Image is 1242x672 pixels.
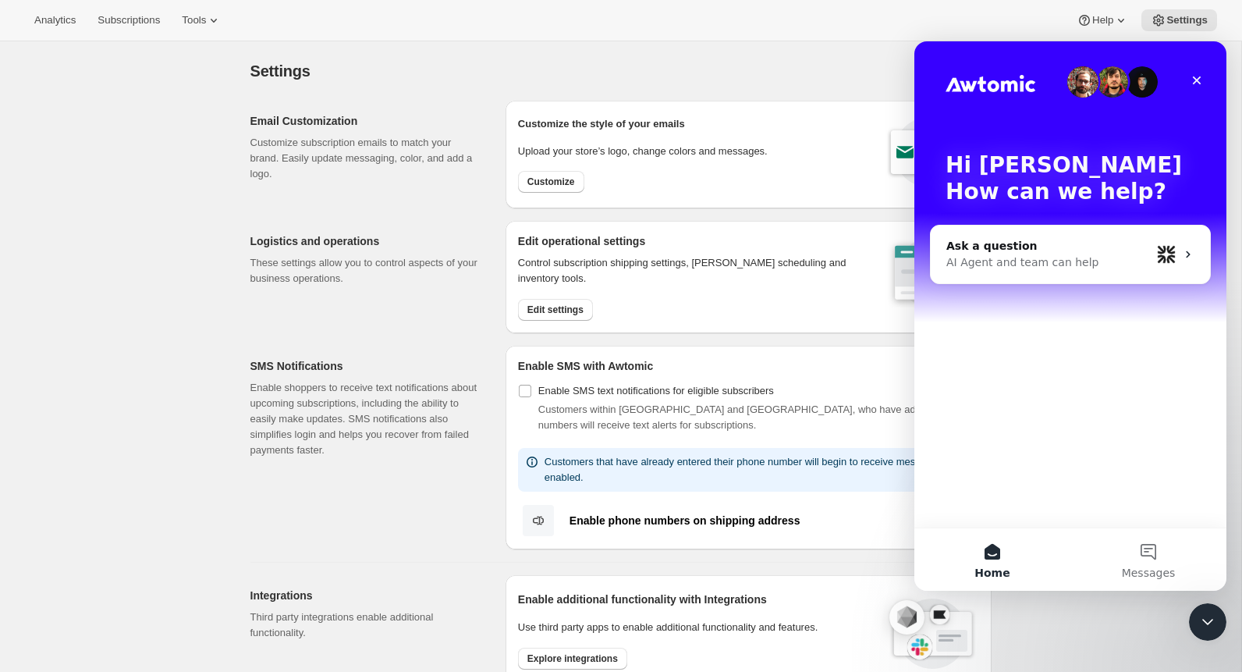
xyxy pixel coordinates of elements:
h2: Enable additional functionality with Integrations [518,592,874,607]
h2: Enable SMS with Awtomic [518,358,979,374]
button: Edit settings [518,299,593,321]
p: These settings allow you to control aspects of your business operations. [250,255,481,286]
h2: SMS Notifications [250,358,481,374]
span: Enable SMS text notifications for eligible subscribers [538,385,774,396]
h2: Edit operational settings [518,233,867,249]
span: Explore integrations [527,652,618,665]
button: Enable phone numbers on shipping address [518,504,979,537]
span: Customers within [GEOGRAPHIC_DATA] and [GEOGRAPHIC_DATA], who have added phone numbers will recei... [538,404,963,431]
button: Tools [172,9,231,31]
span: Settings [1166,14,1208,27]
h2: Logistics and operations [250,233,481,249]
button: Explore integrations [518,648,627,670]
p: Enable shoppers to receive text notifications about upcoming subscriptions, including the ability... [250,380,481,458]
span: Settings [250,62,310,80]
span: Customize [527,176,575,188]
span: Subscriptions [98,14,160,27]
button: Customize [518,171,584,193]
span: Tools [182,14,206,27]
span: Help [1092,14,1113,27]
iframe: Intercom live chat [1189,603,1226,641]
p: Customize subscription emails to match your brand. Easily update messaging, color, and add a logo. [250,135,481,182]
span: Analytics [34,14,76,27]
p: Use third party apps to enable additional functionality and features. [518,620,874,635]
p: Customize the style of your emails [518,116,685,132]
b: Enable phone numbers on shipping address [570,514,800,527]
h2: Email Customization [250,113,481,129]
iframe: Intercom live chat [914,41,1226,591]
h2: Integrations [250,588,481,603]
button: Help [1067,9,1138,31]
p: Upload your store’s logo, change colors and messages. [518,144,768,159]
span: Edit settings [527,304,584,316]
button: Settings [1141,9,1217,31]
p: Control subscription shipping settings, [PERSON_NAME] scheduling and inventory tools. [518,255,867,286]
p: Customers that have already entered their phone number will begin to receive messages once enabled. [545,454,973,485]
button: Subscriptions [88,9,169,31]
button: Analytics [25,9,85,31]
p: Third party integrations enable additional functionality. [250,610,481,641]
